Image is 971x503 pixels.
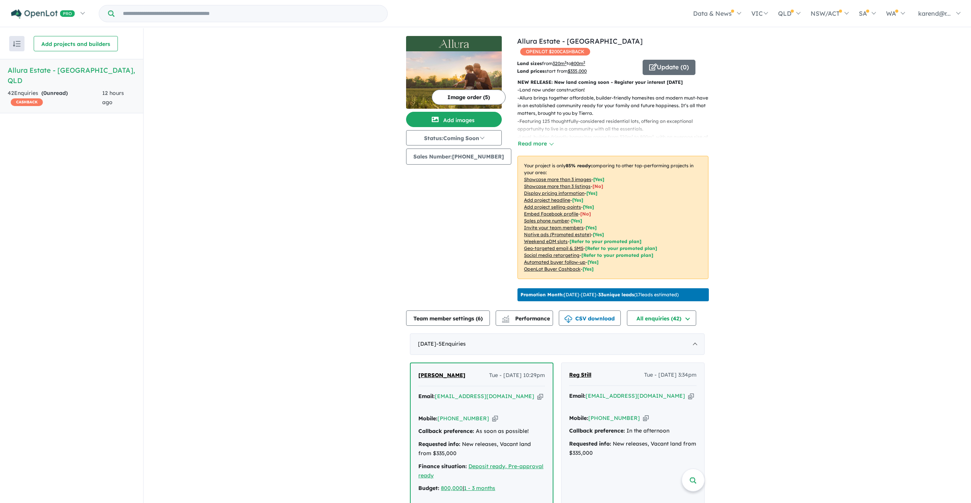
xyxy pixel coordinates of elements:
strong: Mobile: [418,415,437,422]
div: [DATE] [410,333,705,355]
span: [Yes] [583,266,594,272]
u: 800 m [571,60,585,66]
a: [PHONE_NUMBER] [588,415,640,421]
img: Allura Estate - Bundamba [406,51,502,109]
div: New releases, Vacant land from $335,000 [569,439,697,458]
strong: Email: [569,392,586,399]
span: [Yes] [587,259,599,265]
a: Allura Estate - [GEOGRAPHIC_DATA] [517,37,643,46]
b: Land prices [517,68,545,74]
span: to [566,60,585,66]
span: [ Yes ] [572,197,583,203]
u: Embed Facebook profile [524,211,578,217]
strong: Finance situation: [418,463,467,470]
button: Sales Number:[PHONE_NUMBER] [406,149,511,165]
input: Try estate name, suburb, builder or developer [116,5,386,22]
p: Your project is only comparing to other top-performing projects in your area: - - - - - - - - - -... [517,156,708,279]
div: | [418,484,545,493]
span: - 5 Enquir ies [436,340,466,347]
img: Allura Estate - Bundamba Logo [409,39,499,48]
strong: Callback preference: [569,427,625,434]
strong: ( unread) [41,90,68,96]
u: 320 m [553,60,566,66]
p: - Featuring 125 thoughtfully-considered residential lots, offering an exceptional opportunity to ... [517,118,715,133]
span: [PERSON_NAME] [418,372,465,379]
u: Automated buyer follow-up [524,259,586,265]
a: Allura Estate - Bundamba LogoAllura Estate - Bundamba [406,36,502,109]
button: Update (0) [643,60,695,75]
u: Invite your team members [524,225,584,230]
p: [DATE] - [DATE] - ( 17 leads estimated) [521,291,679,298]
a: [PERSON_NAME] [418,371,465,380]
span: [Refer to your promoted plan] [585,245,657,251]
u: Showcase more than 3 images [524,176,591,182]
button: Copy [537,392,543,400]
a: [PHONE_NUMBER] [437,415,489,422]
u: Native ads (Promoted estate) [524,232,591,237]
span: [ Yes ] [571,218,582,224]
img: line-chart.svg [502,315,509,320]
u: Display pricing information [524,190,584,196]
span: [ No ] [580,211,591,217]
u: Sales phone number [524,218,569,224]
b: 33 unique leads [598,292,634,297]
button: Team member settings (6) [406,310,490,326]
u: Social media retargeting [524,252,579,258]
span: CASHBACK [11,98,43,106]
div: 42 Enquir ies [8,89,102,107]
sup: 2 [565,60,566,64]
p: - Allura brings together affordable, builder-friendly homesites and modern must-haves in an estab... [517,94,715,118]
button: Copy [492,415,498,423]
button: All enquiries (42) [627,310,696,326]
button: Image order (5) [432,90,506,105]
span: [Refer to your promoted plan] [581,252,653,258]
u: Showcase more than 3 listings [524,183,591,189]
p: start from [517,67,637,75]
span: [ Yes ] [593,176,604,182]
span: karend@r... [918,10,951,17]
a: 800,000 [441,485,463,492]
span: [ No ] [592,183,603,189]
span: [ Yes ] [583,204,594,210]
div: New releases, Vacant land from $335,000 [418,440,545,458]
span: 12 hours ago [102,90,124,106]
b: Promotion Month: [521,292,564,297]
u: Geo-targeted email & SMS [524,245,583,251]
span: [ Yes ] [586,190,597,196]
button: CSV download [559,310,621,326]
a: Deposit ready, Pre-approval ready [418,463,543,479]
button: Status:Coming Soon [406,130,502,145]
p: from [517,60,637,67]
div: In the afternoon [569,426,697,436]
u: Add project selling-points [524,204,581,210]
strong: Callback preference: [418,428,474,434]
strong: Email: [418,393,435,400]
u: Add project headline [524,197,570,203]
button: Copy [643,414,649,422]
a: [EMAIL_ADDRESS][DOMAIN_NAME] [435,393,534,400]
a: 1 - 3 months [464,485,495,492]
p: - Land now under construction! [517,86,715,94]
u: $ 335,000 [568,68,587,74]
img: download icon [565,315,572,323]
img: sort.svg [13,41,21,47]
span: OPENLOT $ 200 CASHBACK [520,48,590,56]
img: bar-chart.svg [502,318,509,323]
span: 6 [478,315,481,322]
p: - Level, builder-friendly homesites range from 320m² to 800m², with an average size of 440m². [517,133,715,149]
p: NEW RELEASE: New land coming soon - Register your interest [DATE] [517,78,708,86]
u: OpenLot Buyer Cashback [524,266,581,272]
u: Weekend eDM slots [524,238,568,244]
strong: Requested info: [418,441,460,447]
span: [Yes] [593,232,604,237]
span: Tue - [DATE] 10:29pm [489,371,545,380]
sup: 2 [583,60,585,64]
strong: Requested info: [569,440,611,447]
button: Read more [517,139,553,148]
span: Reg Still [569,371,591,378]
span: [ Yes ] [586,225,597,230]
button: Add images [406,112,502,127]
